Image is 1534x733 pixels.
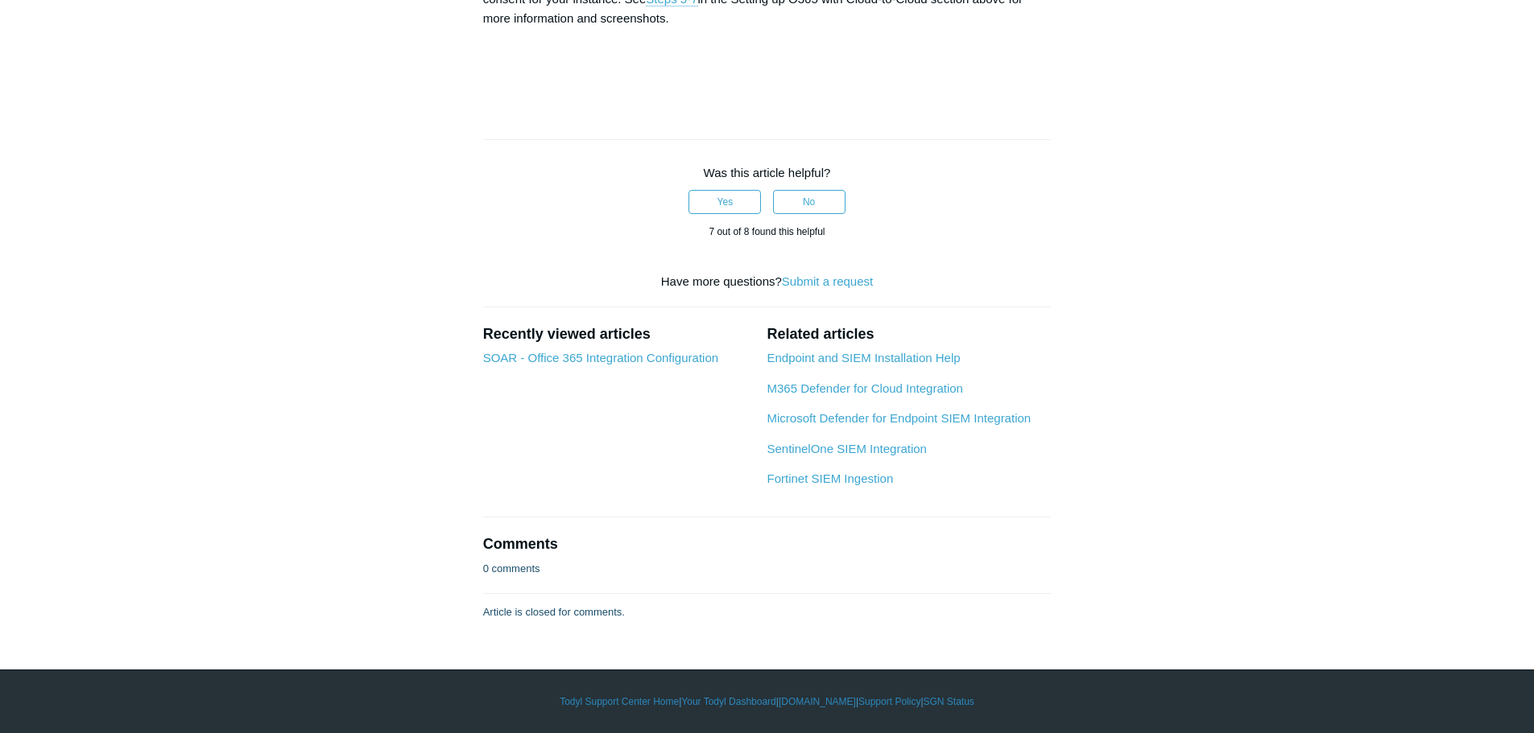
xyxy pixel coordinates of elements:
[767,472,893,485] a: Fortinet SIEM Ingestion
[483,533,1052,555] h2: Comments
[767,411,1031,425] a: Microsoft Defender for Endpoint SIEM Integration
[681,694,775,709] a: Your Todyl Dashboard
[704,166,831,179] span: Was this article helpful?
[767,442,926,455] a: SentinelOne SIEM Integration
[483,351,718,364] a: SOAR - Office 365 Integration Configuration
[560,694,679,709] a: Todyl Support Center Home
[300,694,1234,709] div: | | | |
[779,694,856,709] a: [DOMAIN_NAME]
[782,274,873,288] a: Submit a request
[483,273,1052,291] div: Have more questions?
[773,190,846,214] button: This article was not helpful
[483,561,540,577] p: 0 comments
[767,351,960,364] a: Endpoint and SIEM Installation Help
[709,226,825,237] span: 7 out of 8 found this helpful
[767,381,962,395] a: M365 Defender for Cloud Integration
[924,694,974,709] a: SGN Status
[688,190,761,214] button: This article was helpful
[767,323,1051,345] h2: Related articles
[858,694,920,709] a: Support Policy
[483,323,751,345] h2: Recently viewed articles
[483,604,625,620] p: Article is closed for comments.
